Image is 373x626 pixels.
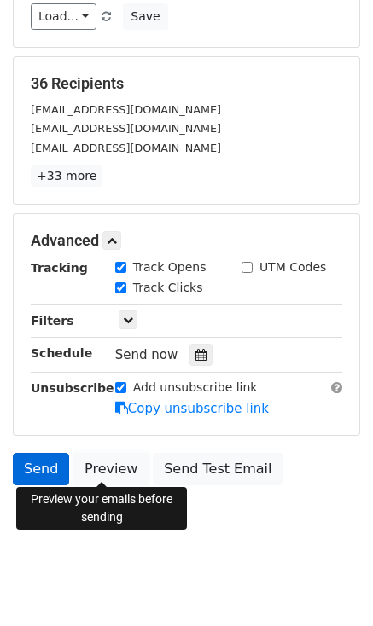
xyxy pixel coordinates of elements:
a: +33 more [31,165,102,187]
span: Send now [115,347,178,362]
strong: Tracking [31,261,88,275]
small: [EMAIL_ADDRESS][DOMAIN_NAME] [31,122,221,135]
strong: Unsubscribe [31,381,114,395]
a: Send [13,453,69,485]
small: [EMAIL_ADDRESS][DOMAIN_NAME] [31,142,221,154]
strong: Schedule [31,346,92,360]
strong: Filters [31,314,74,327]
a: Load... [31,3,96,30]
label: Add unsubscribe link [133,379,258,397]
small: [EMAIL_ADDRESS][DOMAIN_NAME] [31,103,221,116]
button: Save [123,3,167,30]
a: Copy unsubscribe link [115,401,269,416]
a: Send Test Email [153,453,283,485]
label: Track Opens [133,258,207,276]
label: UTM Codes [259,258,326,276]
h5: 36 Recipients [31,74,342,93]
h5: Advanced [31,231,342,250]
label: Track Clicks [133,279,203,297]
iframe: Chat Widget [288,544,373,626]
div: Preview your emails before sending [16,487,187,530]
a: Preview [73,453,149,485]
